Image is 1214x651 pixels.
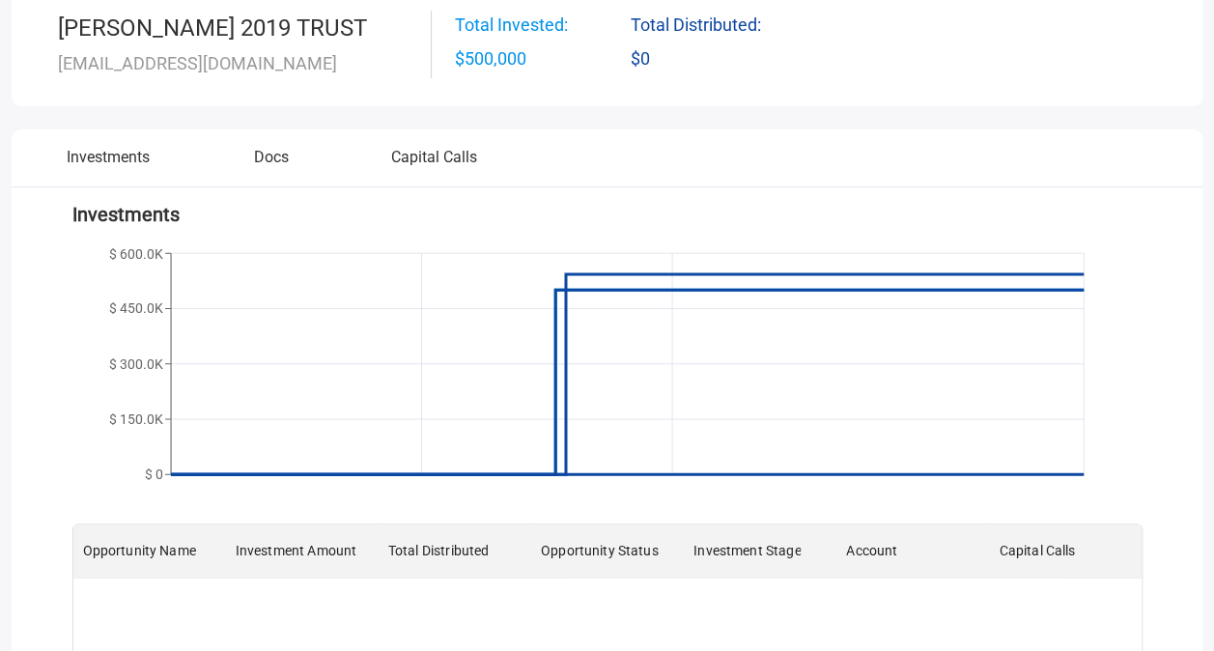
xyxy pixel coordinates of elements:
[83,524,196,578] div: Opportunity Name
[531,524,684,578] div: Opportunity Status
[109,246,163,262] tspan: $ 600.0K
[109,355,163,371] tspan: $ 300.0K
[145,467,163,482] tspan: $ 0
[846,524,897,578] div: Account
[684,524,836,578] div: Investment Stage
[541,524,659,578] div: Opportunity Status
[999,524,1075,578] div: Capital Calls
[58,14,367,42] span: [PERSON_NAME] 2019 TRUST
[236,524,357,578] div: Investment Amount
[693,524,801,578] div: Investment Stage
[109,410,163,426] tspan: $ 150.0K
[631,45,806,76] span: $0
[109,300,163,316] tspan: $ 450.0K
[73,524,226,578] div: Opportunity Name
[27,145,190,184] button: Investments
[353,145,516,184] button: Capital Calls
[379,524,531,578] div: Total Distributed
[72,203,1143,226] h5: Investments
[455,12,631,39] span: Total Invested:
[631,12,806,42] span: Total Distributed:
[989,524,1142,578] div: Capital Calls
[190,145,353,184] button: Docs
[388,524,490,578] div: Total Distributed
[455,45,631,72] span: $500,000
[226,524,379,578] div: Investment Amount
[836,524,989,578] div: Account
[58,53,337,73] span: [EMAIL_ADDRESS][DOMAIN_NAME]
